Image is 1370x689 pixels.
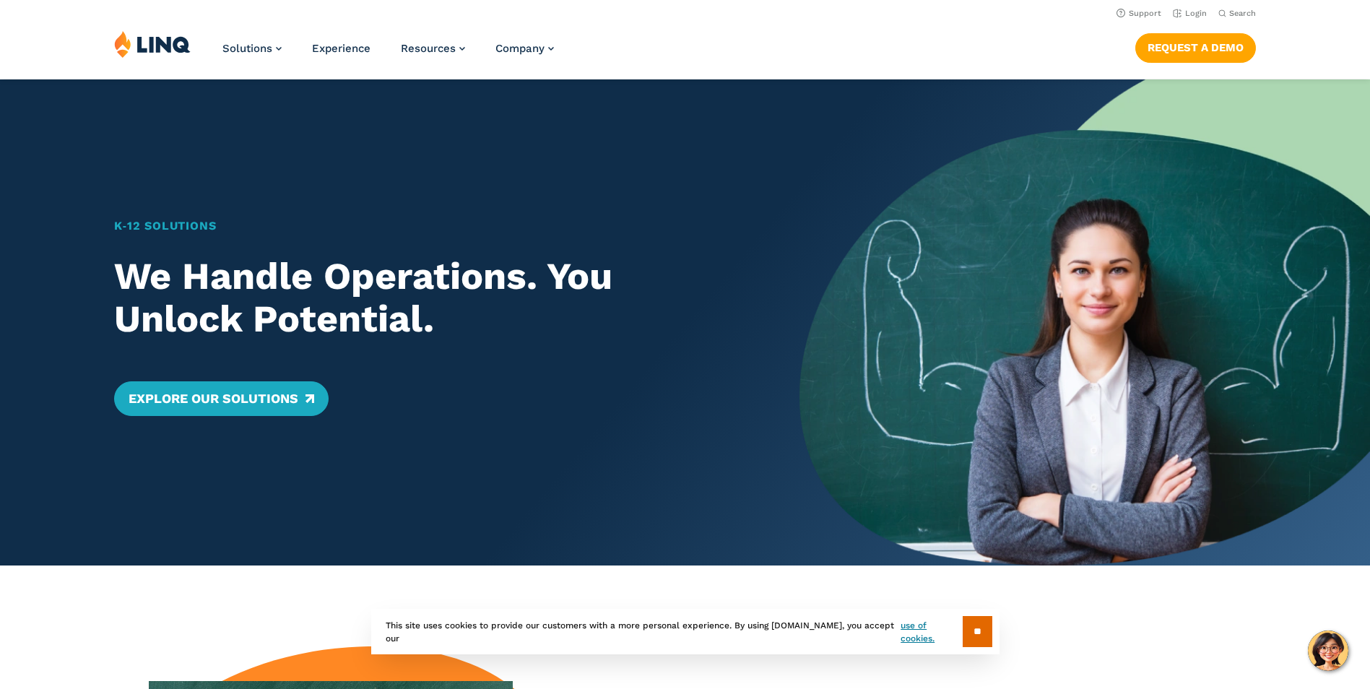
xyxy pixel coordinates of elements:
a: Explore Our Solutions [114,381,329,416]
img: Home Banner [799,79,1370,565]
a: use of cookies. [901,619,962,645]
div: This site uses cookies to provide our customers with a more personal experience. By using [DOMAIN... [371,609,1000,654]
a: Login [1173,9,1207,18]
span: Solutions [222,42,272,55]
span: Company [495,42,545,55]
a: Experience [312,42,370,55]
a: Request a Demo [1135,33,1256,62]
h1: K‑12 Solutions [114,217,743,235]
span: Resources [401,42,456,55]
nav: Primary Navigation [222,30,554,78]
a: Support [1117,9,1161,18]
img: LINQ | K‑12 Software [114,30,191,58]
button: Open Search Bar [1218,8,1256,19]
a: Company [495,42,554,55]
h2: We Handle Operations. You Unlock Potential. [114,255,743,342]
nav: Button Navigation [1135,30,1256,62]
a: Solutions [222,42,282,55]
span: Search [1229,9,1256,18]
button: Hello, have a question? Let’s chat. [1308,630,1348,671]
a: Resources [401,42,465,55]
